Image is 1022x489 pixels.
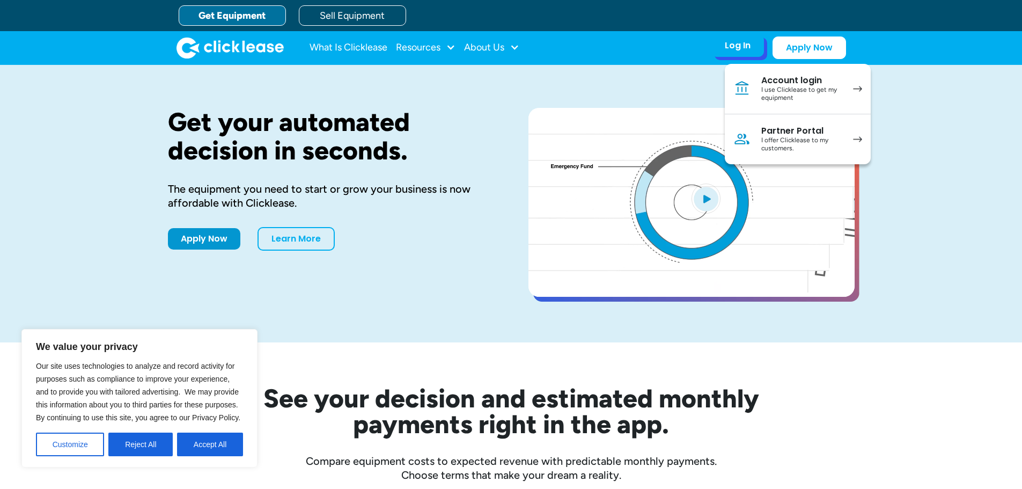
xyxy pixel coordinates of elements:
[177,37,284,59] a: home
[21,329,258,468] div: We value your privacy
[258,227,335,251] a: Learn More
[108,433,173,456] button: Reject All
[211,385,812,437] h2: See your decision and estimated monthly payments right in the app.
[761,86,842,103] div: I use Clicklease to get my equipment
[761,126,842,136] div: Partner Portal
[725,64,871,164] nav: Log In
[168,182,494,210] div: The equipment you need to start or grow your business is now affordable with Clicklease.
[725,40,751,51] div: Log In
[733,130,751,148] img: Person icon
[853,136,862,142] img: arrow
[177,37,284,59] img: Clicklease logo
[179,5,286,26] a: Get Equipment
[464,37,519,59] div: About Us
[36,433,104,456] button: Customize
[725,64,871,114] a: Account loginI use Clicklease to get my equipment
[761,136,842,153] div: I offer Clicklease to my customers.
[692,184,720,214] img: Blue play button logo on a light blue circular background
[773,37,846,59] a: Apply Now
[168,108,494,165] h1: Get your automated decision in seconds.
[299,5,406,26] a: Sell Equipment
[168,228,240,250] a: Apply Now
[725,114,871,164] a: Partner PortalI offer Clicklease to my customers.
[396,37,455,59] div: Resources
[761,75,842,86] div: Account login
[733,80,751,97] img: Bank icon
[310,37,387,59] a: What Is Clicklease
[528,108,855,297] a: open lightbox
[177,433,243,456] button: Accept All
[36,362,240,422] span: Our site uses technologies to analyze and record activity for purposes such as compliance to impr...
[853,86,862,92] img: arrow
[168,454,855,482] div: Compare equipment costs to expected revenue with predictable monthly payments. Choose terms that ...
[36,340,243,353] p: We value your privacy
